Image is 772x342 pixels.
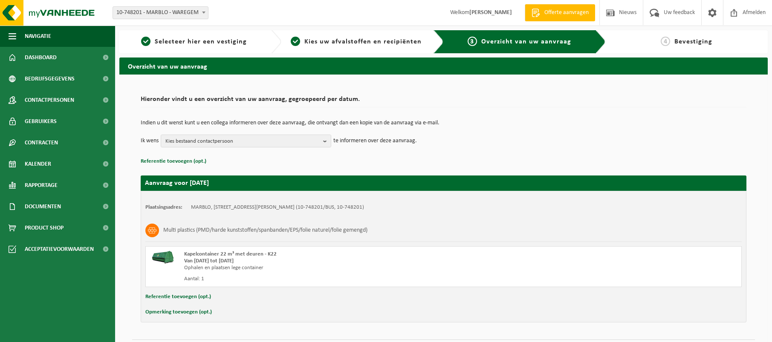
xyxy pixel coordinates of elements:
p: Ik wens [141,135,159,147]
a: 1Selecteer hier een vestiging [124,37,264,47]
span: Overzicht van uw aanvraag [481,38,571,45]
h2: Overzicht van uw aanvraag [119,57,768,74]
span: 3 [468,37,477,46]
span: Gebruikers [25,111,57,132]
p: te informeren over deze aanvraag. [333,135,417,147]
p: Indien u dit wenst kunt u een collega informeren over deze aanvraag, die ontvangt dan een kopie v... [141,120,746,126]
span: Acceptatievoorwaarden [25,239,94,260]
button: Kies bestaand contactpersoon [161,135,331,147]
span: 2 [291,37,300,46]
strong: [PERSON_NAME] [469,9,512,16]
strong: Aanvraag voor [DATE] [145,180,209,187]
button: Opmerking toevoegen (opt.) [145,307,212,318]
span: Product Shop [25,217,64,239]
span: Documenten [25,196,61,217]
div: Aantal: 1 [184,276,478,282]
span: Bedrijfsgegevens [25,68,75,89]
span: Contactpersonen [25,89,74,111]
span: Kies bestaand contactpersoon [165,135,320,148]
strong: Van [DATE] tot [DATE] [184,258,234,264]
button: Referentie toevoegen (opt.) [141,156,206,167]
img: HK-XK-22-GN-00.png [150,251,176,264]
span: Dashboard [25,47,57,68]
strong: Plaatsingsadres: [145,204,182,210]
td: MARBLO, [STREET_ADDRESS][PERSON_NAME] (10-748201/BUS, 10-748201) [191,204,364,211]
span: Rapportage [25,175,58,196]
span: Selecteer hier een vestiging [155,38,247,45]
span: 1 [141,37,150,46]
div: Ophalen en plaatsen lege container [184,264,478,271]
span: 4 [661,37,670,46]
span: Kalender [25,153,51,175]
h2: Hieronder vindt u een overzicht van uw aanvraag, gegroepeerd per datum. [141,96,746,107]
button: Referentie toevoegen (opt.) [145,291,211,302]
a: 2Kies uw afvalstoffen en recipiënten [286,37,426,47]
span: Kies uw afvalstoffen en recipiënten [304,38,422,45]
span: Offerte aanvragen [542,9,591,17]
span: Kapelcontainer 22 m³ met deuren - K22 [184,251,277,257]
a: Offerte aanvragen [525,4,595,21]
span: 10-748201 - MARBLO - WAREGEM [113,7,208,19]
span: 10-748201 - MARBLO - WAREGEM [113,6,208,19]
span: Bevestiging [674,38,712,45]
h3: Multi plastics (PMD/harde kunststoffen/spanbanden/EPS/folie naturel/folie gemengd) [163,224,367,237]
span: Navigatie [25,26,51,47]
span: Contracten [25,132,58,153]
